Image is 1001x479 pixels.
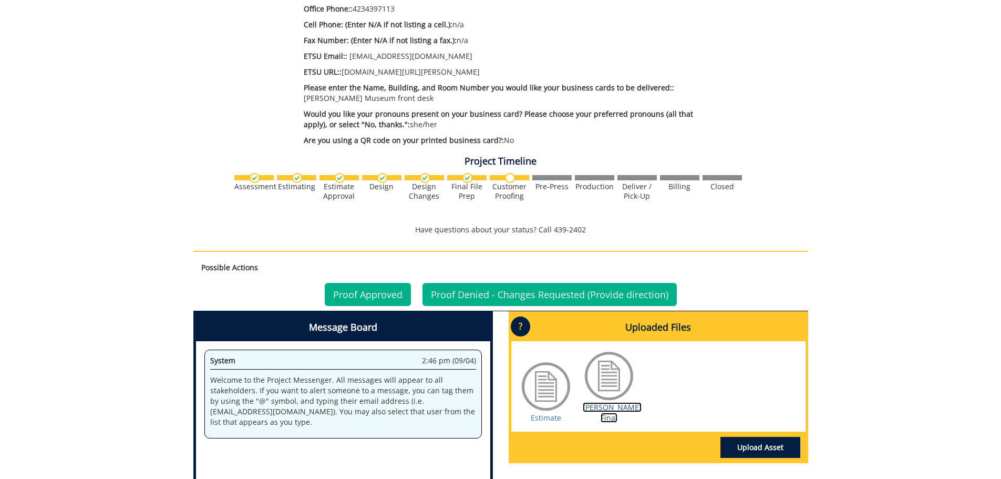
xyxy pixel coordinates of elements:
div: Estimating [277,182,316,191]
p: Have questions about your status? Call 439-2402 [193,225,808,235]
img: checkmark [335,173,345,183]
span: Fax Number: (Enter N/A if not listing a fax.): [304,35,457,45]
a: Proof Approved [325,283,411,306]
div: Design [362,182,401,191]
img: no [505,173,515,183]
div: Closed [703,182,742,191]
img: checkmark [292,173,302,183]
img: checkmark [250,173,260,183]
div: Final File Prep [447,182,487,201]
p: 4234397113 [304,4,715,14]
div: Pre-Press [532,182,572,191]
img: checkmark [420,173,430,183]
p: [DOMAIN_NAME][URL][PERSON_NAME] [304,67,715,77]
div: Design Changes [405,182,444,201]
div: Estimate Approval [319,182,359,201]
h4: Message Board [196,314,490,341]
p: No [304,135,715,146]
span: 2:46 pm (09/04) [422,355,476,366]
div: Deliver / Pick-Up [617,182,657,201]
a: [PERSON_NAME] Final [583,402,642,423]
a: Upload Asset [720,437,800,458]
p: she/her [304,109,715,130]
img: checkmark [462,173,472,183]
span: Are you using a QR code on your printed business card?: [304,135,504,145]
div: Production [575,182,614,191]
span: Please enter the Name, Building, and Room Number you would like your business cards to be deliver... [304,83,674,93]
strong: Possible Actions [201,262,258,272]
span: Cell Phone: (Enter N/A if not listing a cell.): [304,19,452,29]
p: [EMAIL_ADDRESS][DOMAIN_NAME] [304,51,715,62]
span: ETSU Email:: [304,51,347,61]
div: Customer Proofing [490,182,529,201]
h4: Project Timeline [193,156,808,167]
p: ? [511,317,530,337]
p: [PERSON_NAME] Museum front desk [304,83,715,104]
a: Estimate [531,413,561,423]
p: Welcome to the Project Messenger. All messages will appear to all stakeholders. If you want to al... [210,375,476,427]
img: checkmark [377,173,387,183]
span: Office Phone:: [304,4,353,14]
a: Proof Denied - Changes Requested (Provide direction) [422,283,677,306]
p: n/a [304,19,715,30]
p: n/a [304,35,715,46]
span: System [210,355,235,365]
h4: Uploaded Files [511,314,806,341]
div: Assessment [234,182,274,191]
div: Billing [660,182,699,191]
span: ETSU URL:: [304,67,342,77]
span: Would you like your pronouns present on your business card? Please choose your preferred pronouns... [304,109,693,129]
